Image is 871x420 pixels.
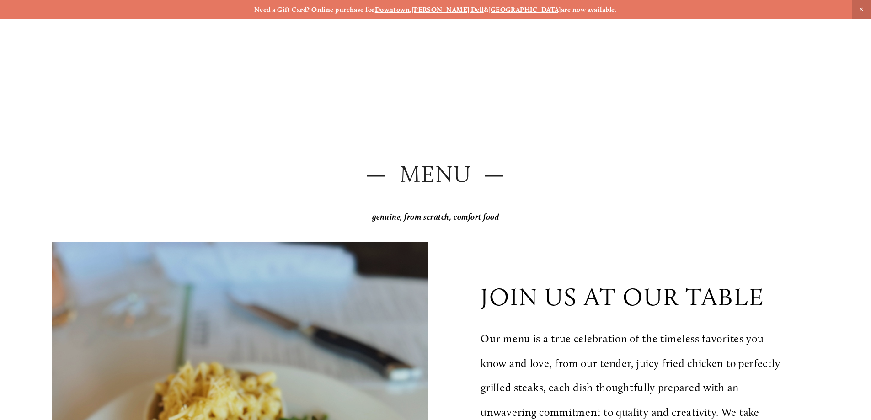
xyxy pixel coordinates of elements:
[375,5,410,14] a: Downtown
[484,5,488,14] strong: &
[412,5,484,14] a: [PERSON_NAME] Dell
[481,282,764,312] p: join us at our table
[561,5,617,14] strong: are now available.
[372,212,499,222] em: genuine, from scratch, comfort food
[410,5,411,14] strong: ,
[254,5,375,14] strong: Need a Gift Card? Online purchase for
[52,158,818,191] h2: — Menu —
[488,5,561,14] a: [GEOGRAPHIC_DATA]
